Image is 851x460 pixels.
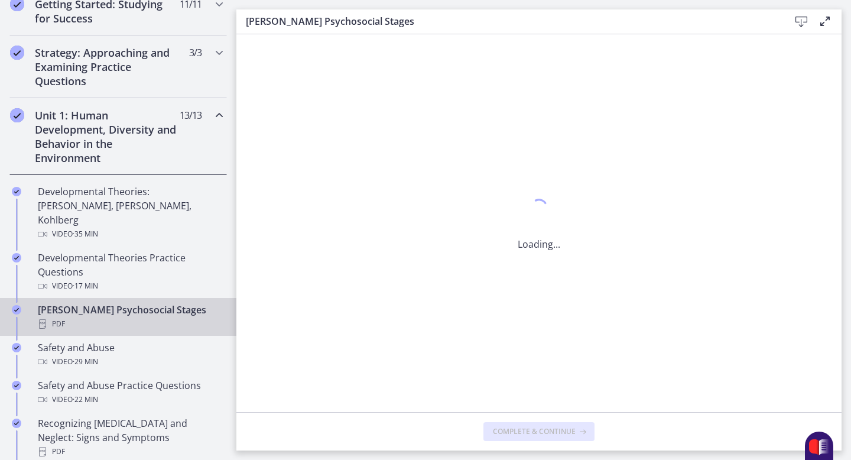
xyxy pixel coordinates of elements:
i: Completed [12,343,21,352]
div: Video [38,393,222,407]
i: Completed [12,187,21,196]
button: Complete & continue [483,422,595,441]
div: PDF [38,317,222,331]
i: Completed [10,108,24,122]
i: Completed [10,46,24,60]
h2: Unit 1: Human Development, Diversity and Behavior in the Environment [35,108,179,165]
div: Video [38,227,222,241]
div: 1 [518,196,560,223]
div: Video [38,355,222,369]
i: Completed [12,381,21,390]
div: Developmental Theories Practice Questions [38,251,222,293]
i: Completed [12,419,21,428]
span: · 29 min [73,355,98,369]
span: 13 / 13 [180,108,202,122]
div: Safety and Abuse [38,341,222,369]
div: Recognizing [MEDICAL_DATA] and Neglect: Signs and Symptoms [38,416,222,459]
div: PDF [38,445,222,459]
span: Complete & continue [493,427,576,436]
span: · 17 min [73,279,98,293]
div: Developmental Theories: [PERSON_NAME], [PERSON_NAME], Kohlberg [38,184,222,241]
div: [PERSON_NAME] Psychosocial Stages [38,303,222,331]
i: Completed [12,253,21,263]
h3: [PERSON_NAME] Psychosocial Stages [246,14,771,28]
div: Safety and Abuse Practice Questions [38,378,222,407]
i: Completed [12,305,21,315]
span: · 22 min [73,393,98,407]
div: Video [38,279,222,293]
span: · 35 min [73,227,98,241]
h2: Strategy: Approaching and Examining Practice Questions [35,46,179,88]
span: 3 / 3 [189,46,202,60]
p: Loading... [518,237,560,251]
